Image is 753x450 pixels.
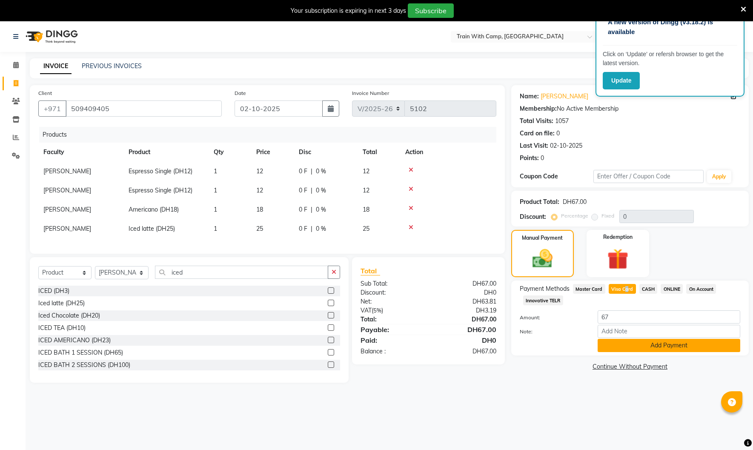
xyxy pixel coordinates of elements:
p: Click on ‘Update’ or refersh browser to get the latest version. [603,50,737,68]
div: 02-10-2025 [550,141,582,150]
button: Subscribe [408,3,454,18]
button: +971 [38,100,66,117]
span: 1 [214,225,217,232]
span: Payment Methods [520,284,570,293]
div: Total: [354,315,429,324]
img: _cash.svg [526,247,559,270]
span: [PERSON_NAME] [43,225,91,232]
div: ICED BATH 2 SESSIONS (DH100) [38,361,130,370]
span: On Account [686,284,716,294]
div: Iced latte (DH25) [38,299,85,308]
img: _gift.svg [601,246,635,272]
div: ICED BATH 1 SESSION (DH65) [38,348,123,357]
label: Note: [513,328,591,335]
div: Product Total: [520,198,559,206]
div: ICED TEA (DH10) [38,324,86,332]
input: Amount [598,310,740,324]
a: Continue Without Payment [513,362,747,371]
th: Price [251,143,294,162]
th: Disc [294,143,358,162]
span: | [311,224,312,233]
th: Faculty [38,143,123,162]
span: Visa Card [609,284,636,294]
span: 12 [363,186,369,194]
span: 12 [256,167,263,175]
div: DH63.81 [428,297,503,306]
label: Fixed [601,212,614,220]
span: 25 [363,225,369,232]
div: Last Visit: [520,141,548,150]
span: 1 [214,186,217,194]
label: Redemption [603,233,633,241]
span: | [311,186,312,195]
span: | [311,167,312,176]
span: 0 F [299,205,307,214]
span: 0 % [316,224,326,233]
input: Search by Name/Mobile/Email/Code [66,100,222,117]
span: Innovative TELR [523,295,563,305]
button: Apply [707,170,731,183]
div: Card on file: [520,129,555,138]
span: Espresso Single (DH12) [129,167,192,175]
span: VAT [361,307,372,314]
div: DH67.00 [563,198,587,206]
div: ICED AMERICANO (DH23) [38,336,111,345]
div: No Active Membership [520,104,740,113]
span: [PERSON_NAME] [43,206,91,213]
div: Paid: [354,335,429,345]
div: DH67.00 [428,279,503,288]
span: Iced latte (DH25) [129,225,175,232]
span: 1 [214,206,217,213]
div: 0 [541,154,544,163]
input: Enter Offer / Coupon Code [593,170,704,183]
span: 12 [363,167,369,175]
span: 1 [214,167,217,175]
span: 0 % [316,186,326,195]
span: Espresso Single (DH12) [129,186,192,194]
div: DH0 [428,288,503,297]
div: DH67.00 [428,347,503,356]
div: Discount: [354,288,429,297]
img: logo [22,25,80,49]
div: Balance : [354,347,429,356]
div: ( ) [354,306,429,315]
p: A new version of Dingg (v3.18.2) is available [608,17,732,37]
span: Total [361,267,380,275]
button: Update [603,72,640,89]
input: Search or Scan [155,266,328,279]
div: Payable: [354,324,429,335]
a: INVOICE [40,59,72,74]
span: Americano (DH18) [129,206,179,213]
div: DH67.00 [428,324,503,335]
a: [PERSON_NAME] [541,92,588,101]
button: Add Payment [598,339,740,352]
label: Client [38,89,52,97]
div: Discount: [520,212,546,221]
span: 5% [373,307,381,314]
label: Invoice Number [352,89,389,97]
label: Date [235,89,246,97]
div: 0 [556,129,560,138]
span: Master Card [573,284,605,294]
span: 0 F [299,167,307,176]
div: Products [39,127,503,143]
div: Name: [520,92,539,101]
div: Total Visits: [520,117,553,126]
label: Amount: [513,314,591,321]
a: PREVIOUS INVOICES [82,62,142,70]
span: [PERSON_NAME] [43,186,91,194]
div: ICED (DH3) [38,287,69,295]
th: Product [123,143,209,162]
input: Add Note [598,325,740,338]
div: Your subscription is expiring in next 3 days [291,6,406,15]
div: Points: [520,154,539,163]
span: 0 % [316,205,326,214]
div: Net: [354,297,429,306]
span: CASH [639,284,658,294]
th: Action [400,143,496,162]
div: DH0 [428,335,503,345]
label: Percentage [561,212,588,220]
label: Manual Payment [522,234,563,242]
div: DH67.00 [428,315,503,324]
span: [PERSON_NAME] [43,167,91,175]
